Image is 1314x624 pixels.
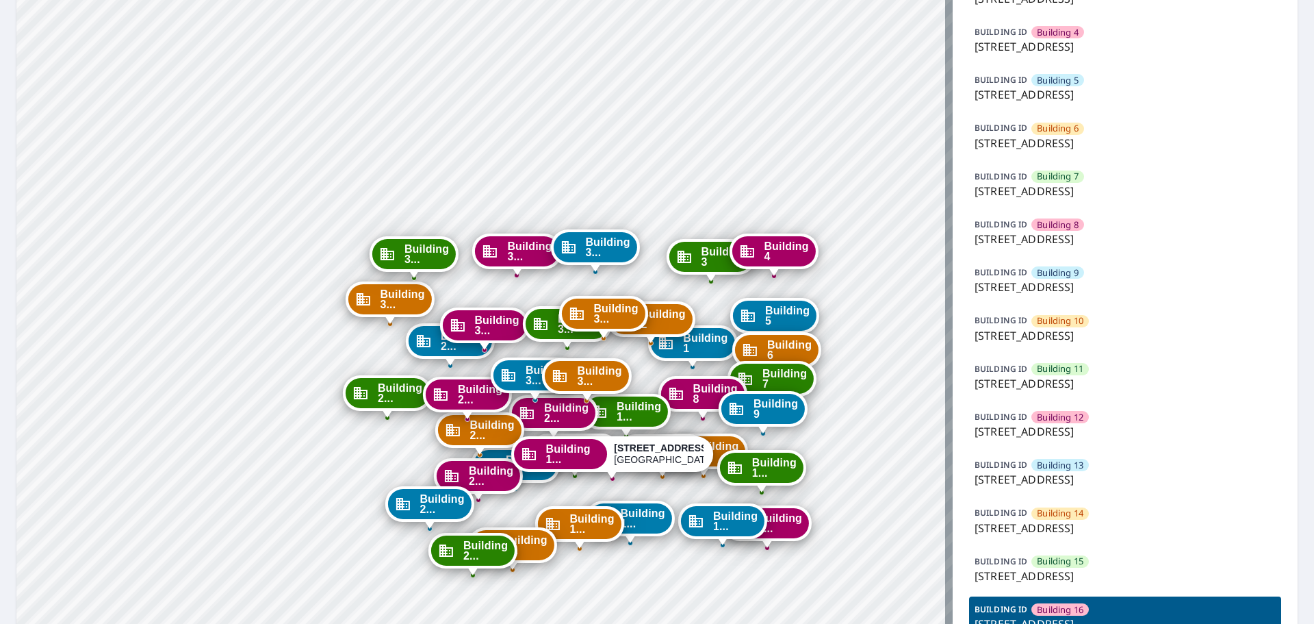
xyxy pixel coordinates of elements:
[764,241,808,262] span: Building 4
[467,527,556,570] div: Dropped pin, building Building 22, Commercial property, 7627 East 37th Street North Wichita, KS 6...
[975,183,1276,199] p: [STREET_ADDRESS]
[732,332,821,375] div: Dropped pin, building Building 6, Commercial property, 7627 East 37th Street North Wichita, KS 67226
[458,384,502,405] span: Building 2...
[509,395,598,438] div: Dropped pin, building Building 20, Commercial property, 7627 East 37th Street North Wichita, KS 6...
[729,234,818,276] div: Dropped pin, building Building 4, Commercial property, 7627 East 37th Street North Wichita, KS 67226
[617,401,661,422] span: Building 1...
[406,323,495,366] div: Dropped pin, building Building 29, Commercial property, 7627 East 37th Street North Wichita, KS 6...
[550,229,639,272] div: Dropped pin, building Building 37, Commercial property, 7627 East 37th Street North Wichita, KS 6...
[975,411,1027,423] p: BUILDING ID
[463,540,508,561] span: Building 2...
[713,511,758,532] span: Building 1...
[523,306,612,349] div: Dropped pin, building Building 35, Commercial property, 7627 East 37th Street North Wichita, KS 6...
[614,442,704,466] div: [GEOGRAPHIC_DATA]
[1037,314,1083,327] span: Building 10
[975,423,1276,440] p: [STREET_ADDRESS]
[439,308,528,350] div: Dropped pin, building Building 32, Commercial property, 7627 East 37th Street North Wichita, KS 6...
[727,361,816,403] div: Dropped pin, building Building 7, Commercial property, 7627 East 37th Street North Wichita, KS 67226
[526,365,570,386] span: Building 3...
[470,420,515,440] span: Building 2...
[693,384,737,404] span: Building 8
[378,383,422,403] span: Building 2...
[582,394,671,436] div: Dropped pin, building Building 15, Commercial property, 7627 East 37th Street North Wichita, KS 6...
[606,301,695,344] div: Dropped pin, building Building 2, Commercial property, 7627 East 37th Street North Wichita, KS 67226
[1037,555,1083,568] span: Building 15
[730,298,819,340] div: Dropped pin, building Building 5, Commercial property, 7627 East 37th Street North Wichita, KS 67226
[472,234,561,276] div: Dropped pin, building Building 36, Commercial property, 7627 East 37th Street North Wichita, KS 6...
[491,358,580,400] div: Dropped pin, building Building 33, Commercial property, 7627 East 37th Street North Wichita, KS 6...
[1037,219,1079,232] span: Building 8
[423,377,512,419] div: Dropped pin, building Building 28, Commercial property, 7627 East 37th Street North Wichita, KS 6...
[975,231,1276,247] p: [STREET_ADDRESS]
[753,399,798,419] span: Building 9
[678,503,767,546] div: Dropped pin, building Building 13, Commercial property, 7627 East 37th Street North Wichita, KS 6...
[558,296,647,338] div: Dropped pin, building Building 38, Commercial property, 7627 East 37th Street North Wichita, KS 6...
[975,603,1027,615] p: BUILDING ID
[975,135,1276,151] p: [STREET_ADDRESS]
[975,459,1027,471] p: BUILDING ID
[569,514,614,534] span: Building 1...
[434,458,523,501] div: Dropped pin, building Building 24, Commercial property, 7627 East 37th Street North Wichita, KS 6...
[975,279,1276,295] p: [STREET_ADDRESS]
[975,26,1027,38] p: BUILDING ID
[975,375,1276,392] p: [STREET_ADDRESS]
[558,314,602,334] span: Building 3...
[1037,26,1079,39] span: Building 4
[585,501,674,543] div: Dropped pin, building Building 17, Commercial property, 7627 East 37th Street North Wichita, KS 6...
[975,520,1276,536] p: [STREET_ADDRESS]
[975,471,1276,488] p: [STREET_ADDRESS]
[441,331,485,351] span: Building 2...
[435,412,524,455] div: Dropped pin, building Building 26, Commercial property, 7627 East 37th Street North Wichita, KS 6...
[717,450,806,492] div: Dropped pin, building Building 11, Commercial property, 7627 East 37th Street North Wichita, KS 6...
[1037,266,1079,279] span: Building 9
[975,171,1027,182] p: BUILDING ID
[1037,170,1079,183] span: Building 7
[469,466,513,486] span: Building 2...
[345,282,434,324] div: Dropped pin, building Building 30, Commercial property, 7627 East 37th Street North Wichita, KS 6...
[659,434,748,476] div: Dropped pin, building Building 10, Commercial property, 7627 East 37th Street North Wichita, KS 6...
[975,507,1027,519] p: BUILDING ID
[1037,507,1083,520] span: Building 14
[975,38,1276,55] p: [STREET_ADDRESS]
[1037,459,1083,472] span: Building 13
[975,568,1276,584] p: [STREET_ADDRESS]
[975,363,1027,375] p: BUILDING ID
[975,74,1027,86] p: BUILDING ID
[546,444,601,464] span: Building 1...
[975,314,1027,326] p: BUILDING ID
[577,366,621,386] span: Building 3...
[502,535,547,556] span: Building 2...
[767,340,812,360] span: Building 6
[975,327,1276,344] p: [STREET_ADDRESS]
[765,305,810,326] span: Building 5
[343,375,432,418] div: Dropped pin, building Building 27, Commercial property, 7627 East 37th Street North Wichita, KS 6...
[666,239,755,282] div: Dropped pin, building Building 3, Commercial property, 7627 East 37th Street North Wichita, KS 67226
[719,391,808,434] div: Dropped pin, building Building 9, Commercial property, 7627 East 37th Street North Wichita, KS 67226
[370,236,459,279] div: Dropped pin, building Building 31, Commercial property, 7627 East 37th Street North Wichita, KS 6...
[762,369,807,389] span: Building 7
[641,309,685,329] span: Building 2
[658,376,747,419] div: Dropped pin, building Building 8, Commercial property, 7627 East 37th Street North Wichita, KS 67226
[474,315,519,336] span: Building 3...
[701,247,745,267] span: Building 3
[683,333,727,353] span: Building 1
[752,458,797,478] span: Building 1...
[1037,122,1079,135] span: Building 6
[975,86,1276,103] p: [STREET_ADDRESS]
[1037,411,1083,424] span: Building 12
[511,436,714,479] div: Dropped pin, building Building 16, Commercial property, 7627 East 37th Street North Wichita, KS 6...
[585,237,630,258] span: Building 3...
[1037,74,1079,87] span: Building 5
[620,508,665,529] span: Building 1...
[380,289,424,310] span: Building 3...
[404,244,449,264] span: Building 3...
[534,506,623,549] div: Dropped pin, building Building 18, Commercial property, 7627 East 37th Street North Wichita, KS 6...
[975,556,1027,567] p: BUILDING ID
[542,358,631,401] div: Dropped pin, building Building 34, Commercial property, 7627 East 37th Street North Wichita, KS 6...
[420,494,464,514] span: Building 2...
[428,533,517,575] div: Dropped pin, building Building 23, Commercial property, 7627 East 37th Street North Wichita, KS 6...
[1037,362,1083,375] span: Building 11
[544,403,589,423] span: Building 2...
[694,441,738,462] span: Building 1...
[1037,603,1083,616] span: Building 16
